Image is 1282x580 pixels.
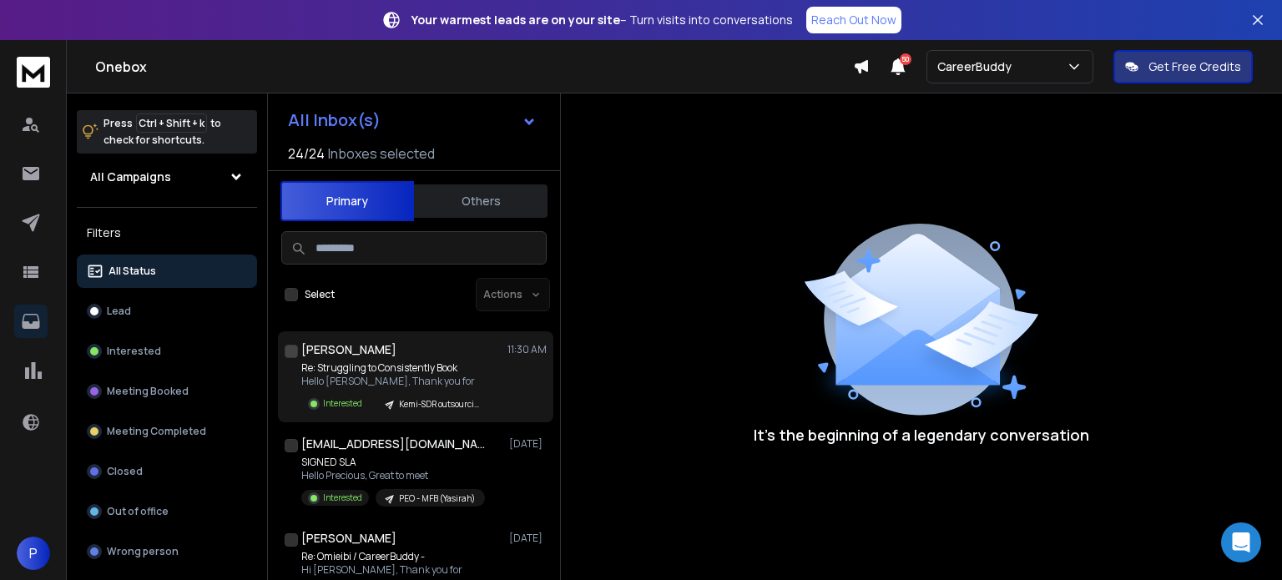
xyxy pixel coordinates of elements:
img: logo [17,57,50,88]
h1: All Inbox(s) [288,112,381,129]
p: Out of office [107,505,169,518]
p: PEO - MFB (Yasirah) [399,492,475,505]
p: SIGNED SLA [301,456,485,469]
span: Ctrl + Shift + k [136,113,207,133]
p: [DATE] [509,532,547,545]
button: Meeting Booked [77,375,257,408]
p: Hello [PERSON_NAME], Thank you for [301,375,489,388]
div: Open Intercom Messenger [1221,522,1261,562]
p: Interested [107,345,161,358]
p: – Turn visits into conversations [411,12,793,28]
p: Meeting Booked [107,385,189,398]
span: 24 / 24 [288,144,325,164]
h3: Filters [77,221,257,245]
h1: [EMAIL_ADDRESS][DOMAIN_NAME] [301,436,485,452]
button: All Status [77,255,257,288]
p: Hello Precious, Great to meet [301,469,485,482]
button: Closed [77,455,257,488]
p: Hi [PERSON_NAME], Thank you for [301,563,480,577]
button: Meeting Completed [77,415,257,448]
p: 11:30 AM [507,343,547,356]
button: P [17,537,50,570]
p: Re: Struggling to Consistently Book [301,361,489,375]
button: Others [414,183,548,219]
p: Reach Out Now [811,12,896,28]
p: Meeting Completed [107,425,206,438]
button: Primary [280,181,414,221]
p: [DATE] [509,437,547,451]
h1: All Campaigns [90,169,171,185]
p: Interested [323,397,362,410]
p: Re: Omieibi / CareerBuddy - [301,550,480,563]
button: Get Free Credits [1113,50,1253,83]
p: It’s the beginning of a legendary conversation [754,423,1089,446]
button: Lead [77,295,257,328]
a: Reach Out Now [806,7,901,33]
p: Wrong person [107,545,179,558]
h1: [PERSON_NAME] [301,530,396,547]
h1: Onebox [95,57,853,77]
button: Out of office [77,495,257,528]
p: Get Free Credits [1148,58,1241,75]
span: 50 [900,53,911,65]
h1: [PERSON_NAME] [301,341,396,358]
p: Lead [107,305,131,318]
label: Select [305,288,335,301]
p: Kemi-SDR outsourcing [399,398,479,411]
p: Interested [323,492,362,504]
button: All Inbox(s) [275,103,550,137]
p: CareerBuddy [937,58,1018,75]
p: All Status [109,265,156,278]
button: Interested [77,335,257,368]
button: Wrong person [77,535,257,568]
p: Press to check for shortcuts. [103,115,221,149]
strong: Your warmest leads are on your site [411,12,620,28]
h3: Inboxes selected [328,144,435,164]
button: All Campaigns [77,160,257,194]
p: Closed [107,465,143,478]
